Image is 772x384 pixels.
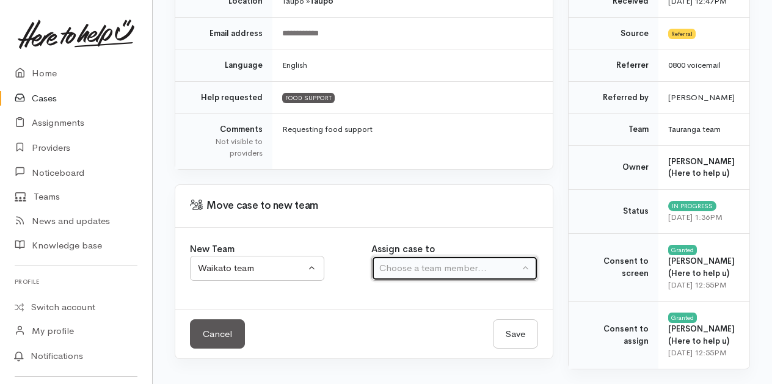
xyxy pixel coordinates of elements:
[668,313,697,322] div: Granted
[198,261,305,275] div: Waikato team
[569,233,658,301] td: Consent to screen
[379,261,519,275] div: Choose a team member...
[190,136,263,159] div: Not visible to providers
[668,29,696,38] span: Referral
[569,189,658,233] td: Status
[668,256,735,278] b: [PERSON_NAME] (Here to help u)
[668,124,721,134] span: Tauranga team
[190,242,235,256] label: New Team
[668,201,716,211] span: In progress
[272,114,553,169] td: Requesting food support
[569,81,658,114] td: Referred by
[371,242,435,256] label: Assign case to
[668,324,735,346] b: [PERSON_NAME] (Here to help u)
[183,200,545,212] h3: Move case to new team
[175,81,272,114] td: Help requested
[569,114,658,146] td: Team
[175,114,272,169] td: Comments
[272,49,553,82] td: English
[668,279,735,291] div: [DATE] 12:55PM
[493,319,538,349] button: Save
[668,347,735,359] div: [DATE] 12:55PM
[15,274,137,290] h6: Profile
[668,245,697,255] div: Granted
[569,301,658,369] td: Consent to assign
[190,256,324,281] button: Waikato team
[371,256,538,281] button: Choose a team member...
[658,49,749,82] td: 0800 voicemail
[190,319,245,349] a: Cancel
[569,17,658,49] td: Source
[569,49,658,82] td: Referrer
[175,49,272,82] td: Language
[658,81,749,114] td: [PERSON_NAME]
[569,145,658,189] td: Owner
[668,156,735,179] b: [PERSON_NAME] (Here to help u)
[175,17,272,49] td: Email address
[668,211,735,223] div: [DATE] 1:36PM
[282,93,335,103] span: FOOD SUPPORT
